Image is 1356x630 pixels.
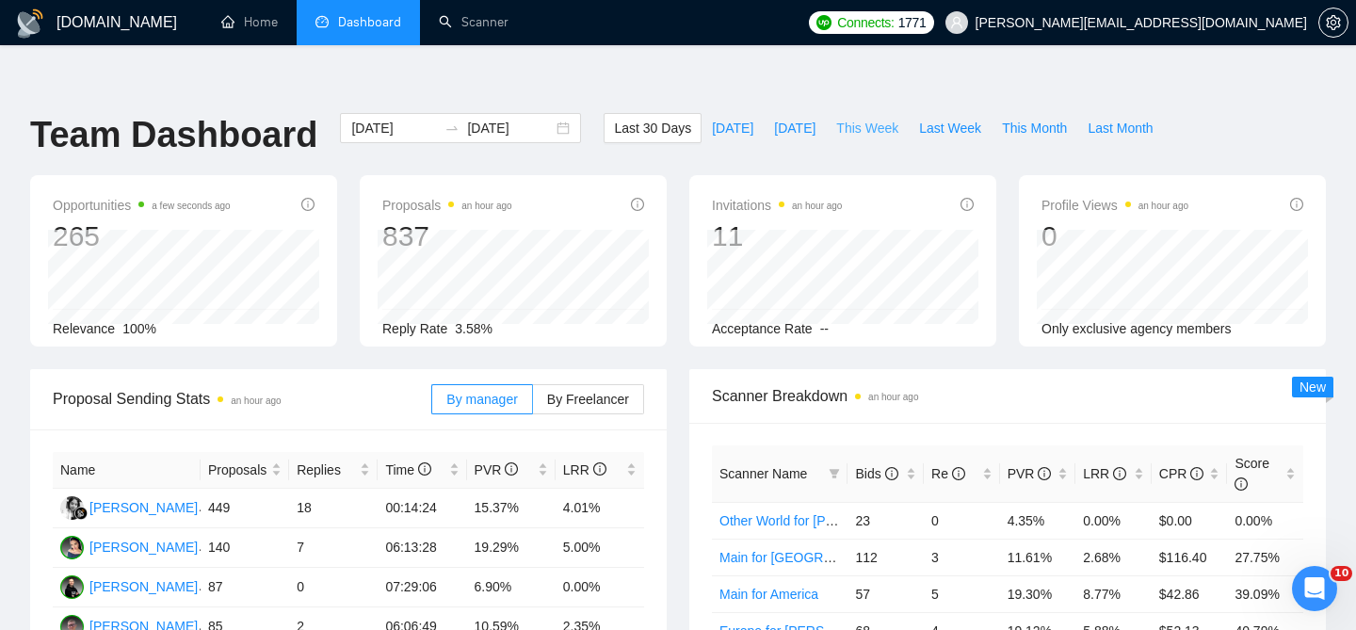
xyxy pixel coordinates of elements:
td: 3 [924,539,1000,575]
input: Start date [351,118,437,138]
span: info-circle [1113,467,1126,480]
div: [PERSON_NAME] [89,497,198,518]
span: By manager [446,392,517,407]
button: This Month [992,113,1077,143]
span: info-circle [1190,467,1203,480]
span: info-circle [418,462,431,476]
td: 0.00% [1075,502,1152,539]
span: 10 [1331,566,1352,581]
h1: Team Dashboard [30,113,317,157]
div: [PERSON_NAME] [89,576,198,597]
span: Dashboard [338,14,401,30]
td: 6.90% [467,568,556,607]
time: a few seconds ago [152,201,230,211]
span: Invitations [712,194,842,217]
td: 0.00% [556,568,644,607]
span: info-circle [1290,198,1303,211]
td: 07:29:06 [378,568,466,607]
span: PVR [1008,466,1052,481]
img: EZ [60,575,84,599]
span: info-circle [952,467,965,480]
a: GB[PERSON_NAME] [60,499,198,514]
span: info-circle [631,198,644,211]
span: LRR [563,462,606,477]
th: Name [53,452,201,489]
a: Main for [GEOGRAPHIC_DATA] [719,550,908,565]
td: 87 [201,568,289,607]
span: Proposals [208,460,267,480]
span: New [1299,380,1326,395]
span: 3.58% [455,321,492,336]
span: filter [829,468,840,479]
span: [DATE] [774,118,815,138]
time: an hour ago [231,396,281,406]
span: LRR [1083,466,1126,481]
a: Main for America [719,587,818,602]
span: 1771 [898,12,927,33]
td: 15.37% [467,489,556,528]
div: 0 [1041,218,1188,254]
button: Last Month [1077,113,1163,143]
span: Scanner Breakdown [712,384,1303,408]
td: 19.30% [1000,575,1076,612]
button: [DATE] [702,113,764,143]
span: Replies [297,460,356,480]
span: 100% [122,321,156,336]
span: info-circle [1235,477,1248,491]
div: 837 [382,218,512,254]
td: 140 [201,528,289,568]
span: Connects: [837,12,894,33]
td: $42.86 [1152,575,1228,612]
img: logo [15,8,45,39]
time: an hour ago [1138,201,1188,211]
span: dashboard [315,15,329,28]
span: Relevance [53,321,115,336]
td: 112 [847,539,924,575]
img: GB [60,496,84,520]
span: info-circle [1038,467,1051,480]
time: an hour ago [792,201,842,211]
span: Only exclusive agency members [1041,321,1232,336]
button: Last Week [909,113,992,143]
span: By Freelancer [547,392,629,407]
td: 27.75% [1227,539,1303,575]
td: $0.00 [1152,502,1228,539]
td: 23 [847,502,924,539]
img: gigradar-bm.png [74,507,88,520]
span: Scanner Name [719,466,807,481]
span: Last Month [1088,118,1153,138]
span: info-circle [505,462,518,476]
span: info-circle [301,198,315,211]
th: Proposals [201,452,289,489]
span: info-circle [960,198,974,211]
input: End date [467,118,553,138]
td: 7 [289,528,378,568]
td: 57 [847,575,924,612]
time: an hour ago [461,201,511,211]
span: Bids [855,466,897,481]
td: 449 [201,489,289,528]
td: 00:14:24 [378,489,466,528]
td: 0.00% [1227,502,1303,539]
img: H [60,536,84,559]
div: 11 [712,218,842,254]
td: 0 [289,568,378,607]
span: Score [1235,456,1269,492]
div: [PERSON_NAME] [89,537,198,557]
td: 5 [924,575,1000,612]
td: 19.29% [467,528,556,568]
span: PVR [475,462,519,477]
td: 39.09% [1227,575,1303,612]
span: Proposal Sending Stats [53,387,431,411]
td: 2.68% [1075,539,1152,575]
div: 265 [53,218,231,254]
span: user [950,16,963,29]
span: Opportunities [53,194,231,217]
td: 0 [924,502,1000,539]
a: Other World for [PERSON_NAME] [719,513,921,528]
td: 11.61% [1000,539,1076,575]
button: [DATE] [764,113,826,143]
td: 06:13:28 [378,528,466,568]
span: Profile Views [1041,194,1188,217]
span: Proposals [382,194,512,217]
